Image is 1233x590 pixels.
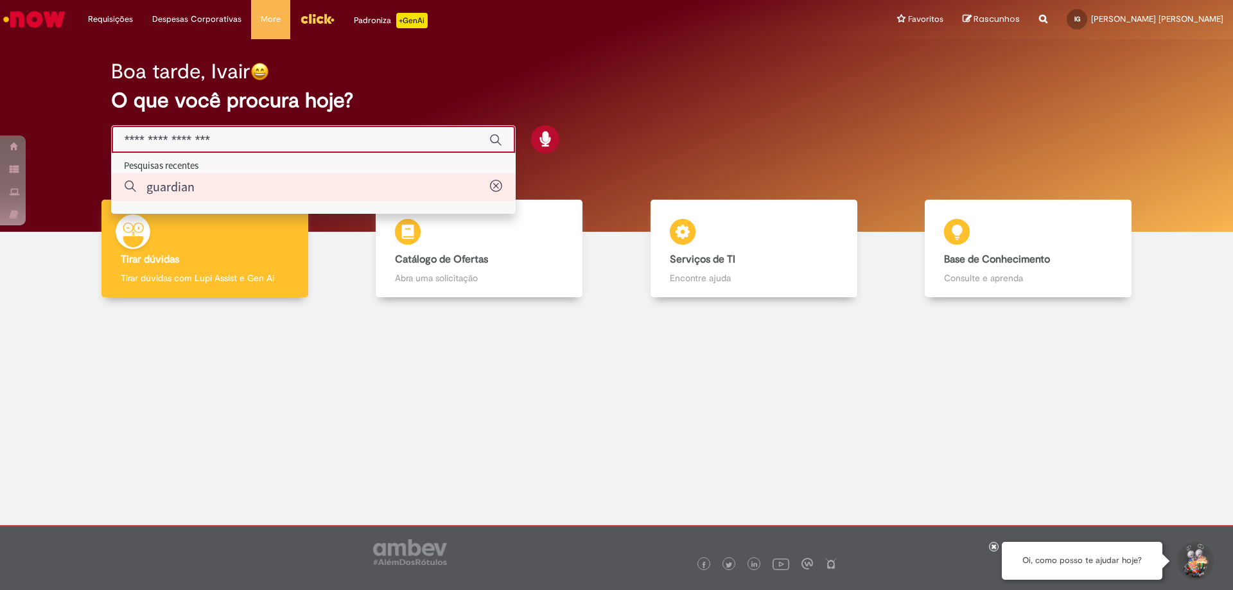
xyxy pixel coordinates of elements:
a: Catálogo de Ofertas Abra uma solicitação [342,200,617,298]
span: [PERSON_NAME] [PERSON_NAME] [1091,13,1223,24]
img: ServiceNow [1,6,67,32]
span: Favoritos [908,13,943,26]
a: Serviços de TI Encontre ajuda [616,200,891,298]
p: Abra uma solicitação [395,272,563,284]
p: Encontre ajuda [670,272,838,284]
h2: Boa tarde, Ivair [111,60,250,83]
img: logo_footer_naosei.png [825,558,837,569]
img: happy-face.png [250,62,269,81]
span: IG [1074,15,1080,23]
p: Consulte e aprenda [944,272,1112,284]
div: Oi, como posso te ajudar hoje? [1002,542,1162,580]
span: More [261,13,281,26]
div: Padroniza [354,13,428,28]
img: logo_footer_linkedin.png [751,561,758,569]
b: Serviços de TI [670,253,735,266]
b: Catálogo de Ofertas [395,253,488,266]
span: Rascunhos [974,13,1020,25]
button: Iniciar Conversa de Suporte [1175,542,1214,580]
img: logo_footer_workplace.png [801,558,813,569]
img: logo_footer_facebook.png [701,562,707,568]
p: +GenAi [396,13,428,28]
a: Tirar dúvidas Tirar dúvidas com Lupi Assist e Gen Ai [67,200,342,298]
span: Requisições [88,13,133,26]
b: Base de Conhecimento [944,253,1050,266]
h2: O que você procura hoje? [111,89,1123,112]
b: Tirar dúvidas [121,253,179,266]
p: Tirar dúvidas com Lupi Assist e Gen Ai [121,272,289,284]
img: click_logo_yellow_360x200.png [300,9,335,28]
img: logo_footer_youtube.png [773,555,789,572]
a: Base de Conhecimento Consulte e aprenda [891,200,1166,298]
a: Rascunhos [963,13,1020,26]
span: Despesas Corporativas [152,13,241,26]
img: logo_footer_twitter.png [726,562,732,568]
img: logo_footer_ambev_rotulo_gray.png [373,539,447,565]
